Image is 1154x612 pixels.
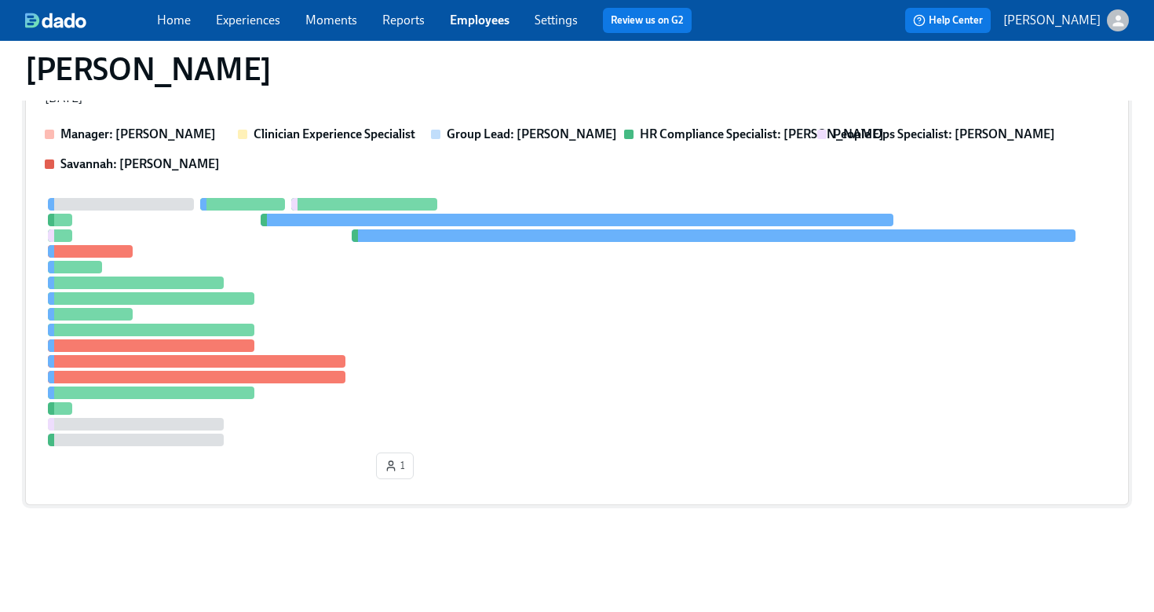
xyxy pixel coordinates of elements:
[25,13,157,28] a: dado
[603,8,692,33] button: Review us on G2
[216,13,280,27] a: Experiences
[833,126,1055,141] strong: People Ops Specialist: [PERSON_NAME]
[1003,9,1129,31] button: [PERSON_NAME]
[157,13,191,27] a: Home
[535,13,578,27] a: Settings
[450,13,509,27] a: Employees
[905,8,991,33] button: Help Center
[25,50,272,88] h1: [PERSON_NAME]
[376,453,414,479] button: 1
[1003,12,1101,29] p: [PERSON_NAME]
[305,13,357,27] a: Moments
[254,126,415,141] strong: Clinician Experience Specialist
[447,126,617,141] strong: Group Lead: [PERSON_NAME]
[640,126,884,141] strong: HR Compliance Specialist: [PERSON_NAME]
[611,13,684,28] a: Review us on G2
[385,458,405,474] span: 1
[60,156,220,171] strong: Savannah: [PERSON_NAME]
[382,13,425,27] a: Reports
[25,13,86,28] img: dado
[60,126,216,141] strong: Manager: [PERSON_NAME]
[913,13,983,28] span: Help Center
